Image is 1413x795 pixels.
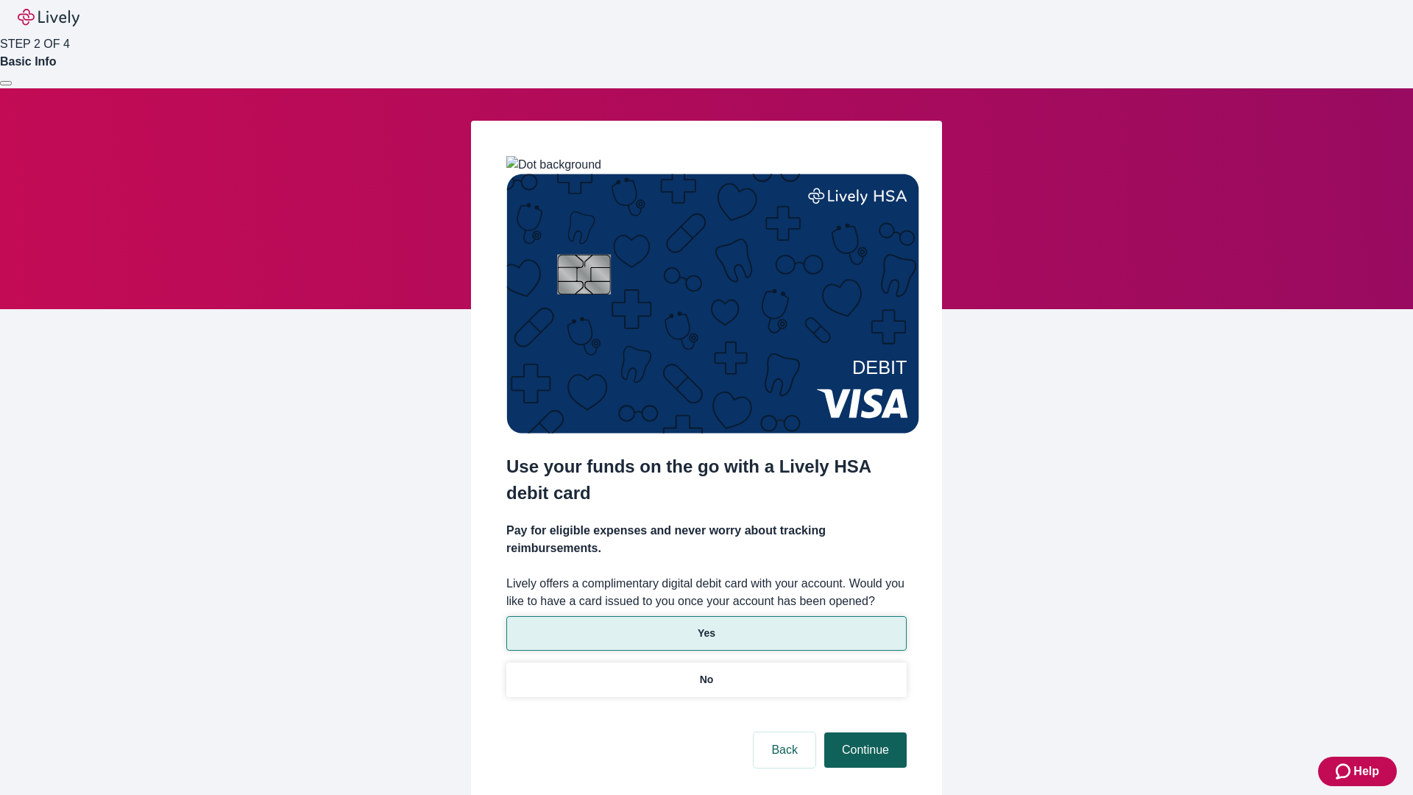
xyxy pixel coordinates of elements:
[824,732,907,768] button: Continue
[1318,757,1397,786] button: Zendesk support iconHelp
[506,174,919,434] img: Debit card
[700,672,714,688] p: No
[1336,763,1353,780] svg: Zendesk support icon
[698,626,715,641] p: Yes
[506,156,601,174] img: Dot background
[754,732,815,768] button: Back
[506,575,907,610] label: Lively offers a complimentary digital debit card with your account. Would you like to have a card...
[18,9,79,26] img: Lively
[506,453,907,506] h2: Use your funds on the go with a Lively HSA debit card
[506,522,907,557] h4: Pay for eligible expenses and never worry about tracking reimbursements.
[506,662,907,697] button: No
[1353,763,1379,780] span: Help
[506,616,907,651] button: Yes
